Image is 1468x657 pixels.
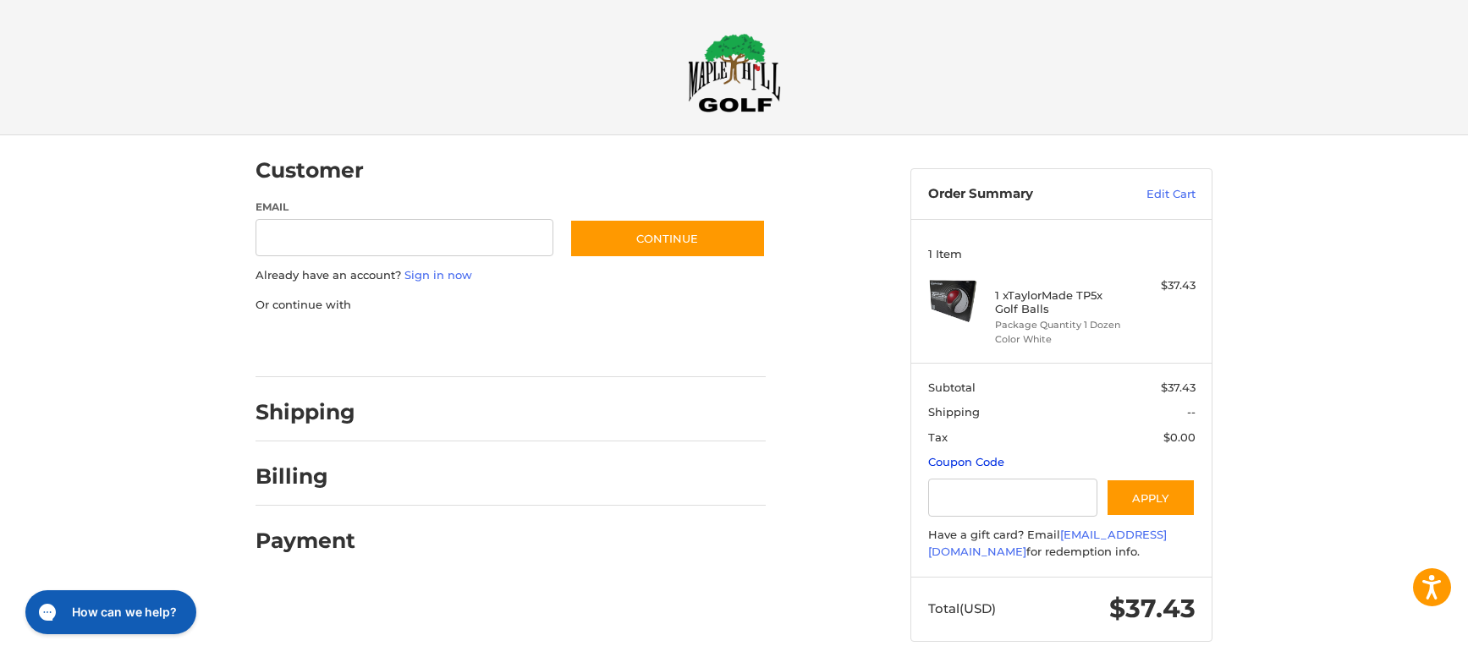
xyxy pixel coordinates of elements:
iframe: PayPal-paypal [250,330,377,360]
button: Apply [1106,479,1196,517]
h2: Customer [256,157,364,183]
span: $37.43 [1161,381,1196,394]
span: $37.43 [1109,593,1196,624]
button: Continue [569,219,766,258]
p: Already have an account? [256,267,766,284]
span: Total (USD) [928,600,996,616]
span: -- [1187,405,1196,419]
h3: 1 Item [928,247,1196,260]
span: Shipping [928,405,980,419]
h2: Shipping [256,399,355,425]
span: Tax [928,430,948,444]
div: Have a gift card? Email for redemption info. [928,527,1196,560]
p: Or continue with [256,297,766,314]
img: Maple Hill Golf [688,33,781,112]
a: Coupon Code [928,455,1004,468]
a: [EMAIL_ADDRESS][DOMAIN_NAME] [928,528,1167,558]
li: Package Quantity 1 Dozen [995,318,1124,332]
span: Subtotal [928,381,976,394]
span: $0.00 [1163,430,1196,444]
iframe: Gorgias live chat messenger [17,584,201,640]
iframe: Google Customer Reviews [1328,611,1468,657]
iframe: PayPal-paylater [393,330,520,360]
h4: 1 x TaylorMade TP5x Golf Balls [995,288,1124,316]
h2: Payment [256,528,355,554]
a: Edit Cart [1110,186,1196,203]
div: $37.43 [1129,277,1196,294]
input: Gift Certificate or Coupon Code [928,479,1098,517]
iframe: PayPal-venmo [537,330,664,360]
a: Sign in now [404,268,472,282]
label: Email [256,200,553,215]
h2: Billing [256,463,355,490]
h3: Order Summary [928,186,1110,203]
li: Color White [995,332,1124,347]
